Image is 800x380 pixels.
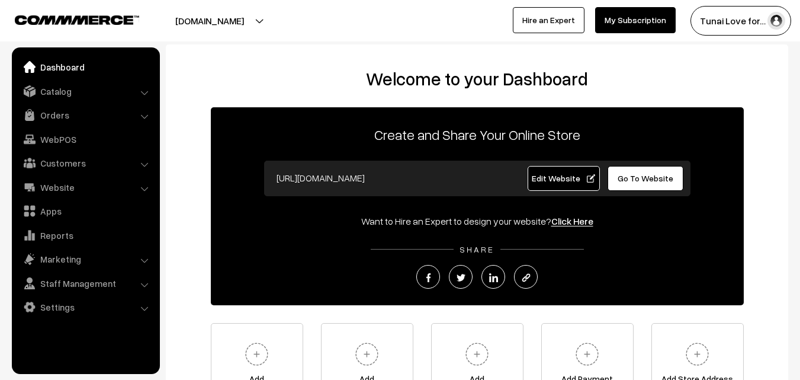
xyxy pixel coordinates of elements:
a: COMMMERCE [15,12,118,26]
a: Staff Management [15,273,156,294]
img: plus.svg [240,338,273,371]
p: Create and Share Your Online Store [211,124,744,145]
span: Go To Website [618,173,673,183]
img: plus.svg [351,338,383,371]
img: COMMMERCE [15,15,139,24]
a: My Subscription [595,7,676,33]
img: plus.svg [681,338,714,371]
a: WebPOS [15,129,156,150]
a: Customers [15,152,156,174]
a: Dashboard [15,56,156,78]
a: Click Here [551,215,593,227]
a: Marketing [15,248,156,270]
img: plus.svg [461,338,493,371]
a: Orders [15,104,156,126]
a: Apps [15,200,156,222]
button: [DOMAIN_NAME] [134,6,285,36]
img: plus.svg [571,338,603,371]
h2: Welcome to your Dashboard [178,68,776,90]
a: Edit Website [528,166,600,191]
div: Want to Hire an Expert to design your website? [211,214,744,228]
a: Hire an Expert [513,7,584,33]
span: Edit Website [532,173,595,183]
a: Go To Website [608,166,684,191]
img: user [767,12,785,30]
a: Website [15,177,156,198]
a: Settings [15,296,156,318]
a: Reports [15,225,156,246]
a: Catalog [15,81,156,102]
span: SHARE [454,244,500,254]
button: Tunai Love for… [690,6,791,36]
